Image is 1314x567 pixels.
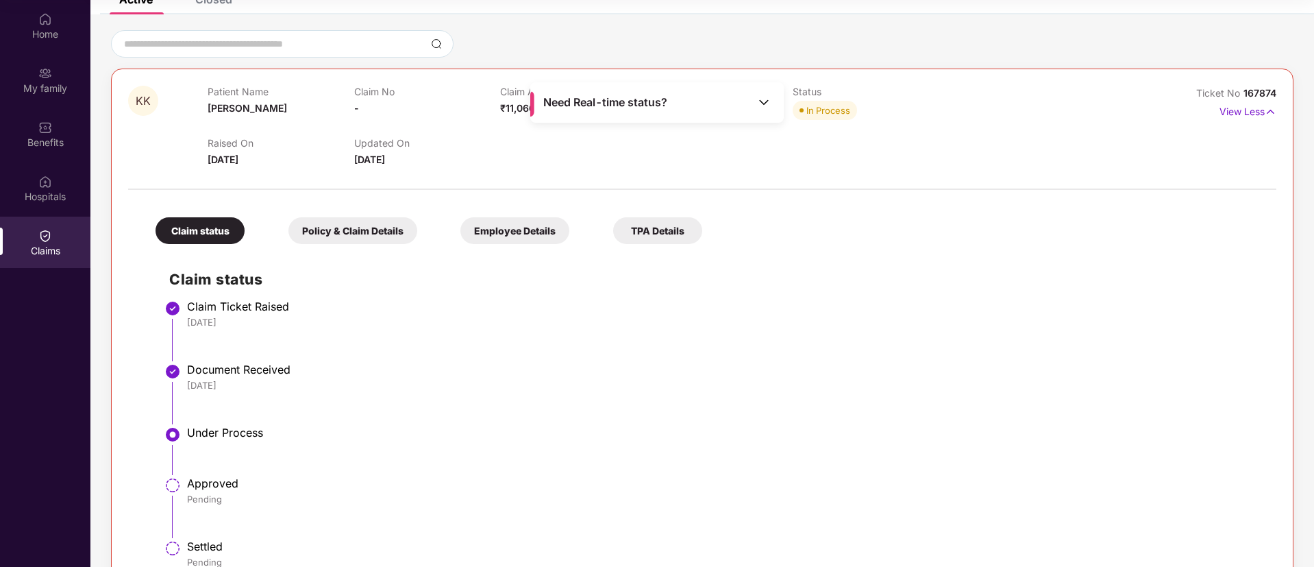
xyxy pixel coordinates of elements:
img: svg+xml;base64,PHN2ZyB4bWxucz0iaHR0cDovL3d3dy53My5vcmcvMjAwMC9zdmciIHdpZHRoPSIxNyIgaGVpZ2h0PSIxNy... [1265,104,1276,119]
p: Patient Name [208,86,354,97]
div: Settled [187,540,1263,553]
div: Document Received [187,363,1263,376]
h2: Claim status [169,268,1263,291]
span: KK [136,95,151,107]
img: svg+xml;base64,PHN2ZyBpZD0iU3RlcC1BY3RpdmUtMzJ4MzIiIHhtbG5zPSJodHRwOi8vd3d3LnczLm9yZy8yMDAwL3N2Zy... [164,426,181,443]
span: [DATE] [208,154,238,165]
div: Employee Details [460,217,569,244]
div: Policy & Claim Details [288,217,417,244]
img: svg+xml;base64,PHN2ZyBpZD0iU3RlcC1Eb25lLTMyeDMyIiB4bWxucz0iaHR0cDovL3d3dy53My5vcmcvMjAwMC9zdmciIH... [164,300,181,317]
div: Claim Ticket Raised [187,300,1263,313]
span: - [354,102,359,114]
img: Toggle Icon [757,95,771,109]
p: Claim No [354,86,500,97]
img: svg+xml;base64,PHN2ZyBpZD0iU3RlcC1QZW5kaW5nLTMyeDMyIiB4bWxucz0iaHR0cDovL3d3dy53My5vcmcvMjAwMC9zdm... [164,540,181,557]
span: [DATE] [354,154,385,165]
span: ₹11,066 [500,102,535,114]
div: TPA Details [613,217,702,244]
p: Raised On [208,137,354,149]
img: svg+xml;base64,PHN2ZyBpZD0iU3RlcC1QZW5kaW5nLTMyeDMyIiB4bWxucz0iaHR0cDovL3d3dy53My5vcmcvMjAwMC9zdm... [164,477,181,494]
img: svg+xml;base64,PHN2ZyBpZD0iQ2xhaW0iIHhtbG5zPSJodHRwOi8vd3d3LnczLm9yZy8yMDAwL3N2ZyIgd2lkdGg9IjIwIi... [38,229,52,243]
img: svg+xml;base64,PHN2ZyBpZD0iSG9tZSIgeG1sbnM9Imh0dHA6Ly93d3cudzMub3JnLzIwMDAvc3ZnIiB3aWR0aD0iMjAiIG... [38,12,52,26]
div: Approved [187,476,1263,490]
span: 167874 [1243,87,1276,99]
span: Need Real-time status? [543,95,667,110]
div: Claim status [156,217,245,244]
p: View Less [1219,101,1276,119]
div: [DATE] [187,316,1263,328]
img: svg+xml;base64,PHN2ZyBpZD0iQmVuZWZpdHMiIHhtbG5zPSJodHRwOi8vd3d3LnczLm9yZy8yMDAwL3N2ZyIgd2lkdGg9Ij... [38,121,52,134]
div: In Process [806,104,850,117]
img: svg+xml;base64,PHN2ZyB3aWR0aD0iMjAiIGhlaWdodD0iMjAiIHZpZXdCb3g9IjAgMCAyMCAyMCIgZmlsbD0ibm9uZSIgeG... [38,67,52,80]
img: svg+xml;base64,PHN2ZyBpZD0iSG9zcGl0YWxzIiB4bWxucz0iaHR0cDovL3d3dy53My5vcmcvMjAwMC9zdmciIHdpZHRoPS... [38,175,52,189]
p: Updated On [354,137,500,149]
p: Claim Amount [500,86,646,97]
span: [PERSON_NAME] [208,102,287,114]
img: svg+xml;base64,PHN2ZyBpZD0iU2VhcmNoLTMyeDMyIiB4bWxucz0iaHR0cDovL3d3dy53My5vcmcvMjAwMC9zdmciIHdpZH... [431,38,442,49]
p: Status [793,86,939,97]
img: svg+xml;base64,PHN2ZyBpZD0iU3RlcC1Eb25lLTMyeDMyIiB4bWxucz0iaHR0cDovL3d3dy53My5vcmcvMjAwMC9zdmciIH... [164,363,181,380]
span: Ticket No [1196,87,1243,99]
div: Under Process [187,426,1263,439]
div: Pending [187,493,1263,505]
div: [DATE] [187,379,1263,391]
